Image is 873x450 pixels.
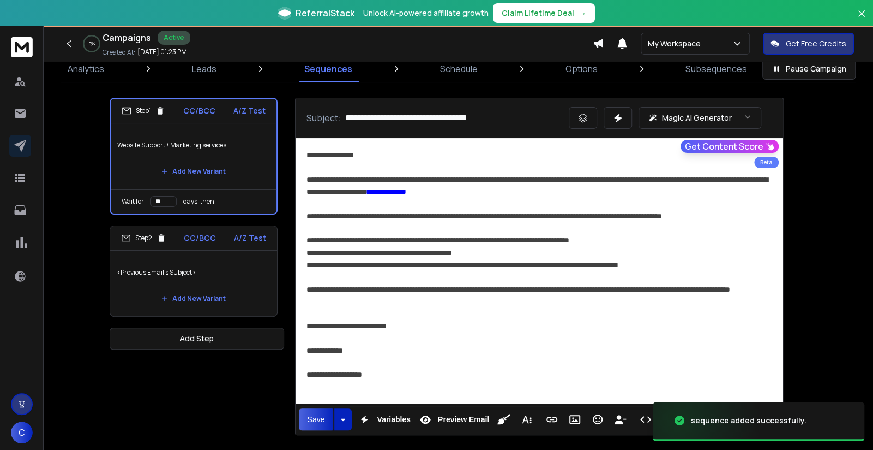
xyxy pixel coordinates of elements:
span: Preview Email [436,415,491,424]
p: CC/BCC [184,233,216,244]
h1: Campaigns [103,31,151,44]
p: Website Support / Marketing services [117,130,270,161]
button: Add New Variant [153,161,234,182]
p: Magic AI Generator [662,112,732,123]
button: Add Step [110,328,284,350]
a: Subsequences [679,56,754,82]
button: C [11,422,33,443]
button: Save [299,408,334,430]
button: Magic AI Generator [639,107,761,129]
a: Schedule [434,56,484,82]
p: Options [565,62,598,75]
p: Sequences [304,62,352,75]
button: Emoticons [587,408,608,430]
button: Close banner [854,7,869,33]
button: Get Free Credits [763,33,854,55]
span: → [579,8,586,19]
li: Step2CC/BCCA/Z Test<Previous Email's Subject>Add New Variant [110,226,278,317]
p: Analytics [68,62,104,75]
li: Step1CC/BCCA/Z TestWebsite Support / Marketing servicesAdd New VariantWait fordays, then [110,98,278,215]
button: Clean HTML [493,408,514,430]
p: days, then [183,197,214,206]
p: My Workspace [648,38,705,49]
p: 0 % [89,40,95,47]
div: Active [158,31,190,45]
button: More Text [516,408,537,430]
button: Add New Variant [153,288,234,310]
p: A/Z Test [234,233,266,244]
p: Leads [192,62,216,75]
button: Get Content Score [681,140,779,153]
span: Variables [375,415,413,424]
button: Insert Unsubscribe Link [610,408,631,430]
p: <Previous Email's Subject> [117,257,270,288]
p: [DATE] 01:23 PM [137,48,187,56]
p: Unlock AI-powered affiliate growth [363,8,489,19]
button: Preview Email [415,408,491,430]
div: Step 1 [122,106,165,116]
button: Pause Campaign [762,58,856,80]
div: sequence added successfully. [691,415,806,426]
p: CC/BCC [183,105,215,116]
button: Insert Link (Ctrl+K) [541,408,562,430]
button: Code View [635,408,656,430]
div: Beta [754,157,779,168]
p: A/Z Test [233,105,266,116]
p: Get Free Credits [786,38,846,49]
p: Subject: [306,111,341,125]
a: Options [559,56,604,82]
button: Insert Image (Ctrl+P) [564,408,585,430]
p: Schedule [440,62,478,75]
a: Leads [185,56,223,82]
button: Claim Lifetime Deal→ [493,3,595,23]
p: Subsequences [685,62,747,75]
p: Created At: [103,48,135,57]
div: Step 2 [121,233,166,243]
a: Sequences [298,56,359,82]
a: Analytics [61,56,111,82]
button: Variables [354,408,413,430]
span: ReferralStack [296,7,354,20]
p: Wait for [122,197,144,206]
